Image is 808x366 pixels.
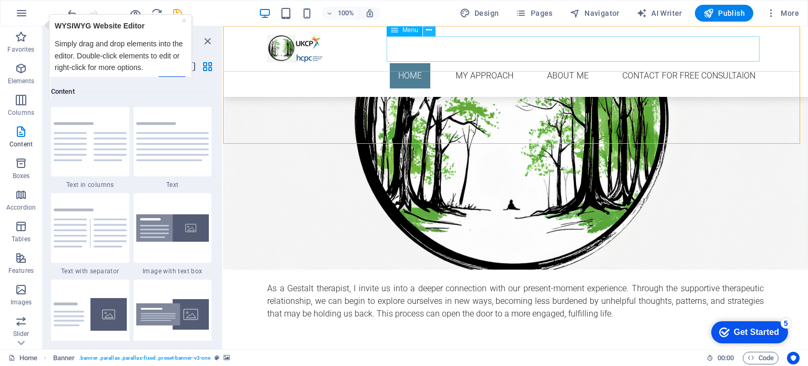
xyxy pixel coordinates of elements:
[117,62,145,77] a: Next
[565,5,624,22] button: Navigator
[51,267,129,275] span: Text with separator
[14,7,104,16] strong: WYSIWYG Website Editor
[725,354,726,362] span: :
[8,266,34,275] p: Features
[637,8,682,18] span: AI Writer
[141,1,145,12] div: Close tooltip
[215,355,219,361] i: This element is a customizable preset
[8,108,34,117] p: Columns
[14,24,145,59] p: Simply drag and drop elements into the editor. Double-click elements to edit or right-click for m...
[129,7,142,19] button: Click here to leave preview mode and continue editing
[511,5,557,22] button: Pages
[134,107,212,189] div: Text
[516,8,552,18] span: Pages
[150,7,163,19] i: Reload page
[54,209,127,248] img: text-with-separator.svg
[8,352,37,364] a: Click to cancel selection. Double-click to open Pages
[703,8,745,18] span: Publish
[54,122,127,161] img: text-in-columns.svg
[51,107,129,189] div: Text in columns
[66,7,78,19] i: Undo: Change text (Ctrl+Z)
[632,5,686,22] button: AI Writer
[51,181,129,189] span: Text in columns
[7,45,34,54] p: Favorites
[695,5,753,22] button: Publish
[787,352,800,364] button: Usercentrics
[13,330,29,338] p: Slider
[150,7,163,19] button: reload
[8,77,35,85] p: Elements
[134,181,212,189] span: Text
[338,7,355,19] h6: 100%
[201,35,214,47] button: close panel
[570,8,620,18] span: Navigator
[706,352,734,364] h6: Session time
[460,8,499,18] span: Design
[66,7,78,19] button: undo
[78,2,88,13] div: 5
[456,5,503,22] div: Design (Ctrl+Alt+Y)
[456,5,503,22] button: Design
[8,5,85,27] div: Get Started 5 items remaining, 0% complete
[224,355,230,361] i: This element contains a background
[718,352,734,364] span: 00 00
[762,5,803,22] button: More
[51,85,211,98] h6: Content
[402,27,418,33] span: Menu
[136,214,209,242] img: image-with-text-box.svg
[53,352,75,364] span: Click to select. Double-click to edit
[141,2,145,11] a: ×
[31,12,76,21] div: Get Started
[766,8,799,18] span: More
[6,203,36,212] p: Accordion
[365,8,375,18] i: On resize automatically adjust zoom level to fit chosen device.
[201,60,214,73] button: grid-view
[54,298,127,331] img: text-with-image-v4.svg
[134,267,212,275] span: Image with text box
[748,352,774,364] span: Code
[171,7,184,19] i: Save (Ctrl+S)
[743,352,779,364] button: Code
[322,7,359,19] button: 100%
[136,299,209,330] img: text-image-overlap.svg
[79,352,210,364] span: . banner .parallax .parallax-fixed .preset-banner-v3-one
[134,193,212,275] div: Image with text box
[12,235,31,243] p: Tables
[9,140,33,149] p: Content
[136,122,209,161] img: text.svg
[11,298,32,306] p: Images
[171,7,184,19] button: save
[53,352,230,364] nav: breadcrumb
[13,172,30,180] p: Boxes
[51,193,129,275] div: Text with separator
